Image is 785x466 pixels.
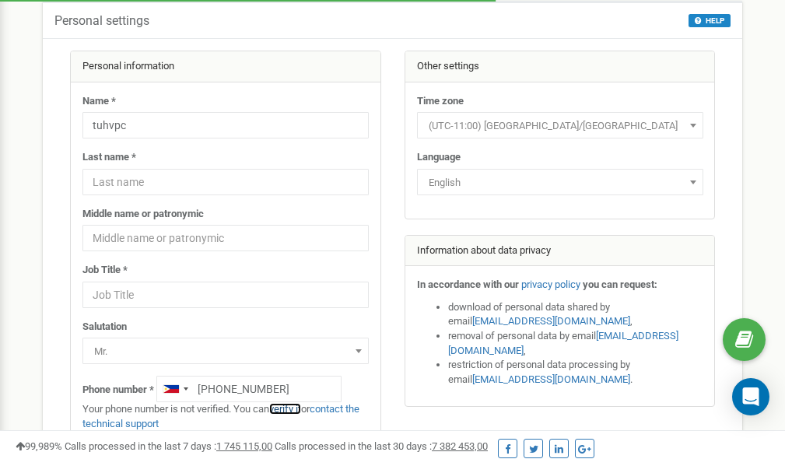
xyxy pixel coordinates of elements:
[422,115,698,137] span: (UTC-11:00) Pacific/Midway
[275,440,488,452] span: Calls processed in the last 30 days :
[82,207,204,222] label: Middle name or patronymic
[417,150,461,165] label: Language
[82,383,154,398] label: Phone number *
[432,440,488,452] u: 7 382 453,00
[448,358,703,387] li: restriction of personal data processing by email .
[521,279,580,290] a: privacy policy
[88,341,363,363] span: Mr.
[16,440,62,452] span: 99,989%
[405,236,715,267] div: Information about data privacy
[405,51,715,82] div: Other settings
[82,320,127,335] label: Salutation
[65,440,272,452] span: Calls processed in the last 7 days :
[269,403,301,415] a: verify it
[732,378,769,415] div: Open Intercom Messenger
[82,112,369,138] input: Name
[448,330,678,356] a: [EMAIL_ADDRESS][DOMAIN_NAME]
[689,14,731,27] button: HELP
[82,282,369,308] input: Job Title
[82,169,369,195] input: Last name
[417,169,703,195] span: English
[448,329,703,358] li: removal of personal data by email ,
[417,94,464,109] label: Time zone
[82,150,136,165] label: Last name *
[472,373,630,385] a: [EMAIL_ADDRESS][DOMAIN_NAME]
[417,279,519,290] strong: In accordance with our
[472,315,630,327] a: [EMAIL_ADDRESS][DOMAIN_NAME]
[71,51,380,82] div: Personal information
[156,376,342,402] input: +1-800-555-55-55
[583,279,657,290] strong: you can request:
[422,172,698,194] span: English
[216,440,272,452] u: 1 745 115,00
[157,377,193,401] div: Telephone country code
[82,225,369,251] input: Middle name or patronymic
[54,14,149,28] h5: Personal settings
[448,300,703,329] li: download of personal data shared by email ,
[82,402,369,431] p: Your phone number is not verified. You can or
[82,263,128,278] label: Job Title *
[82,94,116,109] label: Name *
[417,112,703,138] span: (UTC-11:00) Pacific/Midway
[82,338,369,364] span: Mr.
[82,403,359,429] a: contact the technical support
